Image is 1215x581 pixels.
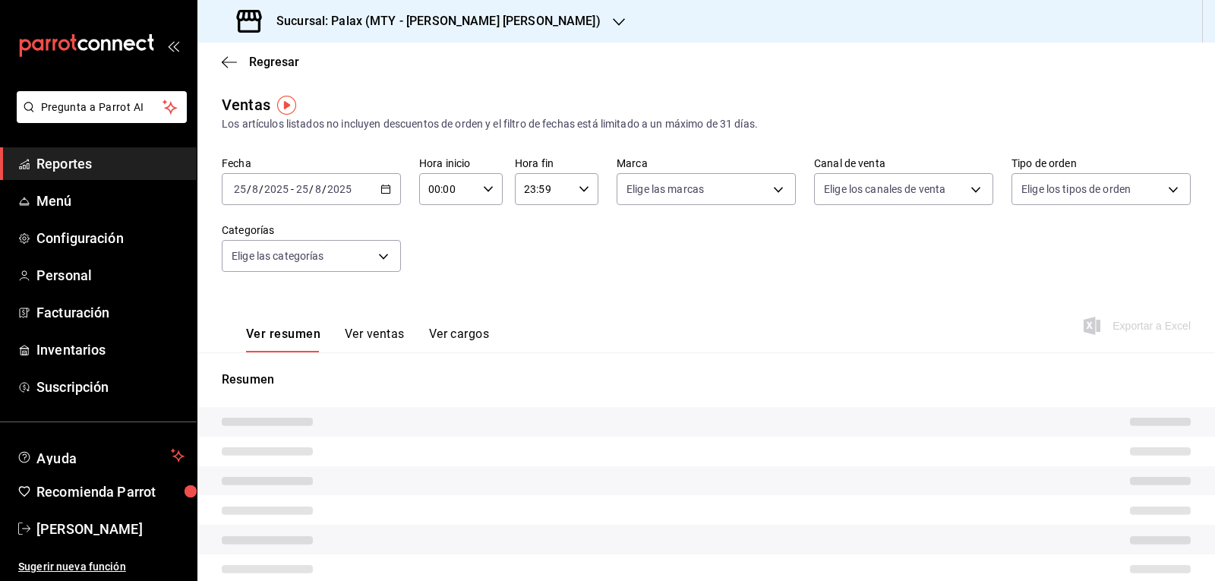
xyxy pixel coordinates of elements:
[251,183,259,195] input: --
[233,183,247,195] input: --
[36,339,185,360] span: Inventarios
[429,327,490,352] button: Ver cargos
[36,265,185,286] span: Personal
[327,183,352,195] input: ----
[36,153,185,174] span: Reportes
[36,519,185,539] span: [PERSON_NAME]
[167,39,179,52] button: open_drawer_menu
[264,183,289,195] input: ----
[17,91,187,123] button: Pregunta a Parrot AI
[322,183,327,195] span: /
[36,302,185,323] span: Facturación
[246,327,320,352] button: Ver resumen
[824,182,945,197] span: Elige los canales de venta
[18,559,185,575] span: Sugerir nueva función
[1011,158,1191,169] label: Tipo de orden
[36,191,185,211] span: Menú
[222,116,1191,132] div: Los artículos listados no incluyen descuentos de orden y el filtro de fechas está limitado a un m...
[222,225,401,235] label: Categorías
[36,447,165,465] span: Ayuda
[247,183,251,195] span: /
[1021,182,1131,197] span: Elige los tipos de orden
[814,158,993,169] label: Canal de venta
[222,93,270,116] div: Ventas
[36,482,185,502] span: Recomienda Parrot
[419,158,503,169] label: Hora inicio
[232,248,324,264] span: Elige las categorías
[309,183,314,195] span: /
[345,327,405,352] button: Ver ventas
[36,228,185,248] span: Configuración
[246,327,489,352] div: navigation tabs
[291,183,294,195] span: -
[222,158,401,169] label: Fecha
[264,12,601,30] h3: Sucursal: Palax (MTY - [PERSON_NAME] [PERSON_NAME])
[222,55,299,69] button: Regresar
[314,183,322,195] input: --
[11,110,187,126] a: Pregunta a Parrot AI
[41,99,163,115] span: Pregunta a Parrot AI
[249,55,299,69] span: Regresar
[617,158,796,169] label: Marca
[295,183,309,195] input: --
[277,96,296,115] img: Tooltip marker
[222,371,1191,389] p: Resumen
[259,183,264,195] span: /
[515,158,598,169] label: Hora fin
[36,377,185,397] span: Suscripción
[626,182,704,197] span: Elige las marcas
